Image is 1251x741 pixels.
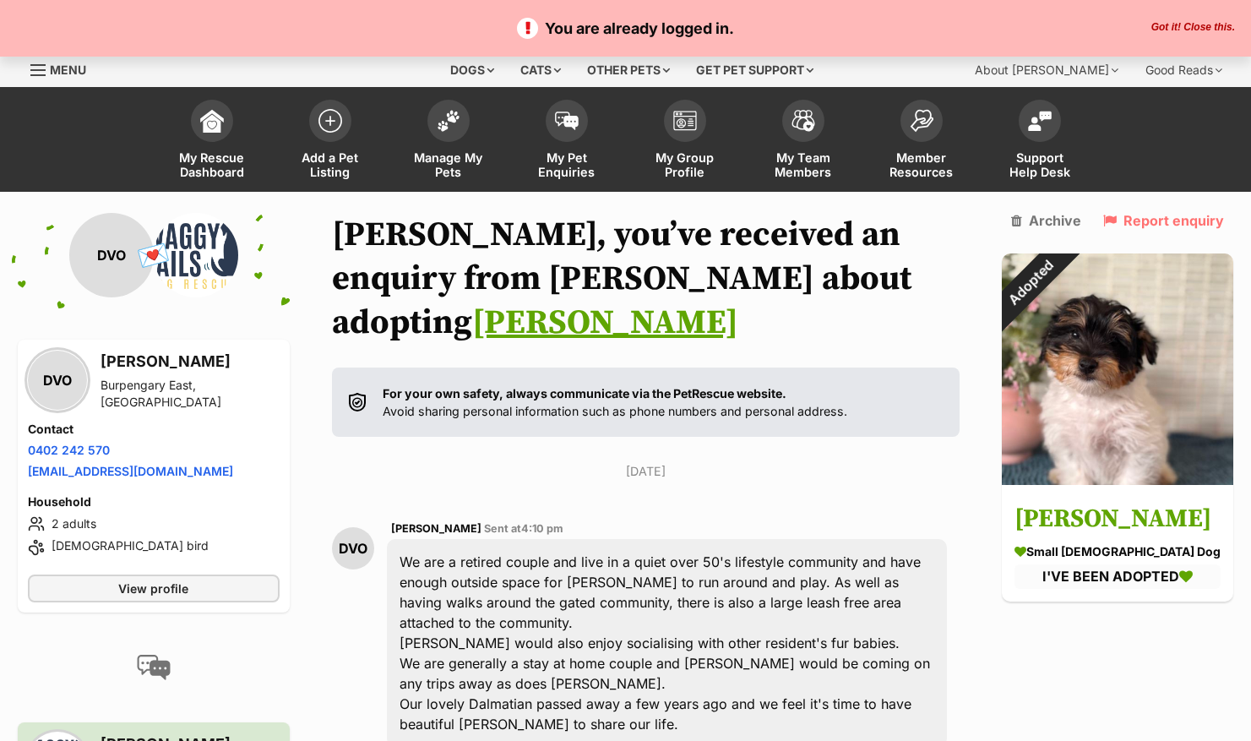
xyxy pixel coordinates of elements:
[647,150,723,179] span: My Group Profile
[521,522,563,535] span: 4:10 pm
[28,421,280,438] h4: Contact
[1002,488,1233,602] a: [PERSON_NAME] small [DEMOGRAPHIC_DATA] Dog I'VE BEEN ADOPTED
[383,386,786,400] strong: For your own safety, always communicate via the PetRescue website.
[137,655,171,680] img: conversation-icon-4a6f8262b818ee0b60e3300018af0b2d0b884aa5de6e9bcb8d3d4eeb1a70a7c4.svg
[575,53,682,87] div: Other pets
[910,109,933,132] img: member-resources-icon-8e73f808a243e03378d46382f2149f9095a855e16c252ad45f914b54edf8863c.svg
[318,109,342,133] img: add-pet-listing-icon-0afa8454b4691262ce3f59096e99ab1cd57d4a30225e0717b998d2c9b9846f56.svg
[174,150,250,179] span: My Rescue Dashboard
[391,522,481,535] span: [PERSON_NAME]
[1002,253,1233,485] img: Freddie
[673,111,697,131] img: group-profile-icon-3fa3cf56718a62981997c0bc7e787c4b2cf8bcc04b72c1350f741eb67cf2f40e.svg
[981,91,1099,192] a: Support Help Desk
[684,53,825,87] div: Get pet support
[791,110,815,132] img: team-members-icon-5396bd8760b3fe7c0b43da4ab00e1e3bb1a5d9ba89233759b79545d2d3fc5d0d.svg
[1014,543,1221,561] div: small [DEMOGRAPHIC_DATA] Dog
[1134,53,1234,87] div: Good Reads
[484,522,563,535] span: Sent at
[980,232,1082,334] div: Adopted
[389,91,508,192] a: Manage My Pets
[555,112,579,130] img: pet-enquiries-icon-7e3ad2cf08bfb03b45e93fb7055b45f3efa6380592205ae92323e6603595dc1f.svg
[50,63,86,77] span: Menu
[472,302,738,344] a: [PERSON_NAME]
[101,377,280,411] div: Burpengary East, [GEOGRAPHIC_DATA]
[332,213,960,345] h1: [PERSON_NAME], you’ve received an enquiry from [PERSON_NAME] about adopting
[509,53,573,87] div: Cats
[292,150,368,179] span: Add a Pet Listing
[118,580,188,597] span: View profile
[134,237,172,274] span: 💌
[101,350,280,373] h3: [PERSON_NAME]
[508,91,626,192] a: My Pet Enquiries
[862,91,981,192] a: Member Resources
[28,464,233,478] a: [EMAIL_ADDRESS][DOMAIN_NAME]
[17,17,1234,40] p: You are already logged in.
[765,150,841,179] span: My Team Members
[1002,471,1233,488] a: Adopted
[28,351,87,410] div: DVO
[69,213,154,297] div: DVO
[1014,565,1221,589] div: I'VE BEEN ADOPTED
[200,109,224,133] img: dashboard-icon-eb2f2d2d3e046f16d808141f083e7271f6b2e854fb5c12c21221c1fb7104beca.svg
[884,150,960,179] span: Member Resources
[1103,213,1224,228] a: Report enquiry
[411,150,487,179] span: Manage My Pets
[529,150,605,179] span: My Pet Enquiries
[963,53,1130,87] div: About [PERSON_NAME]
[154,213,238,297] img: Waggy Tails Dog Rescue profile pic
[28,514,280,534] li: 2 adults
[28,575,280,602] a: View profile
[332,527,374,569] div: DVO
[437,110,460,132] img: manage-my-pets-icon-02211641906a0b7f246fdf0571729dbe1e7629f14944591b6c1af311fb30b64b.svg
[28,443,110,457] a: 0402 242 570
[332,462,960,480] p: [DATE]
[30,53,98,84] a: Menu
[271,91,389,192] a: Add a Pet Listing
[1014,501,1221,539] h3: [PERSON_NAME]
[1002,150,1078,179] span: Support Help Desk
[153,91,271,192] a: My Rescue Dashboard
[28,537,280,558] li: [DEMOGRAPHIC_DATA] bird
[383,384,847,421] p: Avoid sharing personal information such as phone numbers and personal address.
[1028,111,1052,131] img: help-desk-icon-fdf02630f3aa405de69fd3d07c3f3aa587a6932b1a1747fa1d2bba05be0121f9.svg
[1011,213,1081,228] a: Archive
[744,91,862,192] a: My Team Members
[626,91,744,192] a: My Group Profile
[1146,21,1240,35] button: Close the banner
[438,53,506,87] div: Dogs
[28,493,280,510] h4: Household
